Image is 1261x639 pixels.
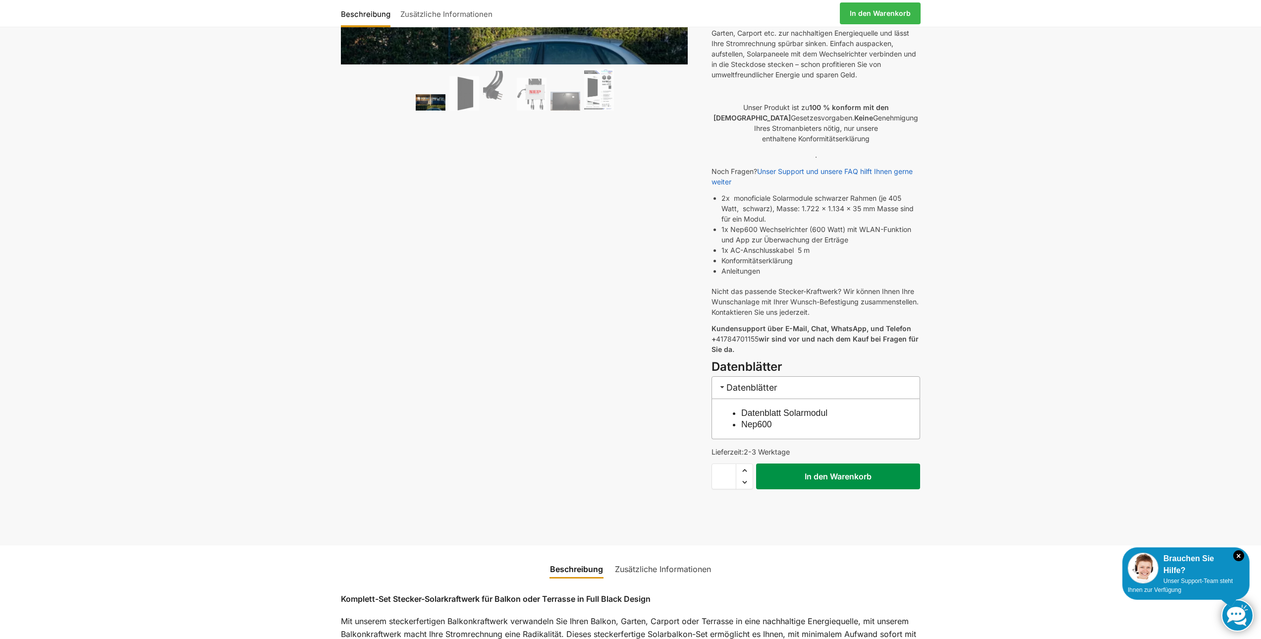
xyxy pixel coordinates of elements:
[712,102,920,144] p: Unser Produkt ist zu Gesetzesvorgaben. Genehmigung Ihres Stromanbieters nötig, nur unsere enthalt...
[550,92,580,111] img: Balkonkraftwerk 600/810 Watt Fullblack – Bild 5
[712,376,920,399] h3: Datenblätter
[712,464,736,489] input: Produktmenge
[712,324,911,343] strong: Kundensupport über E-Mail, Chat, WhatsApp, und Telefon +
[756,464,920,489] button: In den Warenkorb
[517,78,547,111] img: NEP 800 Drosselbar auf 600 Watt
[341,1,395,25] a: Beschreibung
[712,323,920,354] p: 41784701155
[449,76,479,111] img: TommaTech Vorderseite
[584,68,614,111] img: Balkonkraftwerk 600/810 Watt Fullblack – Bild 6
[744,448,790,456] span: 2-3 Werktage
[609,557,717,581] a: Zusätzliche Informationen
[712,358,920,376] h3: Datenblätter
[854,114,873,122] strong: Keine
[741,419,772,429] a: Nep600
[544,557,609,581] a: Beschreibung
[736,476,753,489] span: Reduce quantity
[1128,553,1244,577] div: Brauchen Sie Hilfe?
[712,150,920,160] p: .
[741,408,827,418] a: Datenblatt Solarmodul
[1233,550,1244,561] i: Schließen
[710,495,922,523] iframe: Sicherer Rahmen für schnelle Bezahlvorgänge
[721,255,920,266] li: Konformitätserklärung
[712,335,919,353] strong: wir sind vor und nach dem Kauf bei Fragen für Sie da.
[712,167,913,186] a: Unser Support und unsere FAQ hilft Ihnen gerne weiter
[483,71,513,111] img: Anschlusskabel-3meter_schweizer-stecker
[840,2,921,24] a: In den Warenkorb
[713,103,889,122] strong: 100 % konform mit den [DEMOGRAPHIC_DATA]
[341,594,651,604] strong: Komplett-Set Stecker-Solarkraftwerk für Balkon oder Terrasse in Full Black Design
[416,94,445,111] img: 2 Balkonkraftwerke
[1128,578,1233,593] span: Unser Support-Team steht Ihnen zur Verfügung
[721,245,920,255] li: 1x AC-Anschlusskabel 5 m
[1128,553,1158,583] img: Customer service
[721,266,920,276] li: Anleitungen
[721,224,920,245] li: 1x Nep600 Wechselrichter (600 Watt) mit WLAN-Funktion und App zur Überwachung der Erträge
[395,1,497,25] a: Zusätzliche Informationen
[736,464,753,477] span: Increase quantity
[712,166,920,187] p: Noch Fragen?
[721,193,920,224] li: 2x monoficiale Solarmodule schwarzer Rahmen (je 405 Watt, schwarz), Masse: 1.722 x 1.134 x 35 mm ...
[712,286,920,317] p: Nicht das passende Stecker-Kraftwerk? Wir können Ihnen Ihre Wunschanlage mit Ihrer Wunsch-Befesti...
[712,448,790,456] span: Lieferzeit:
[712,17,920,80] p: Unser steckerfertiges Balkonkraftwerk macht Ihren Balkon, Garten, Carport etc. zur nachhaltigen E...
